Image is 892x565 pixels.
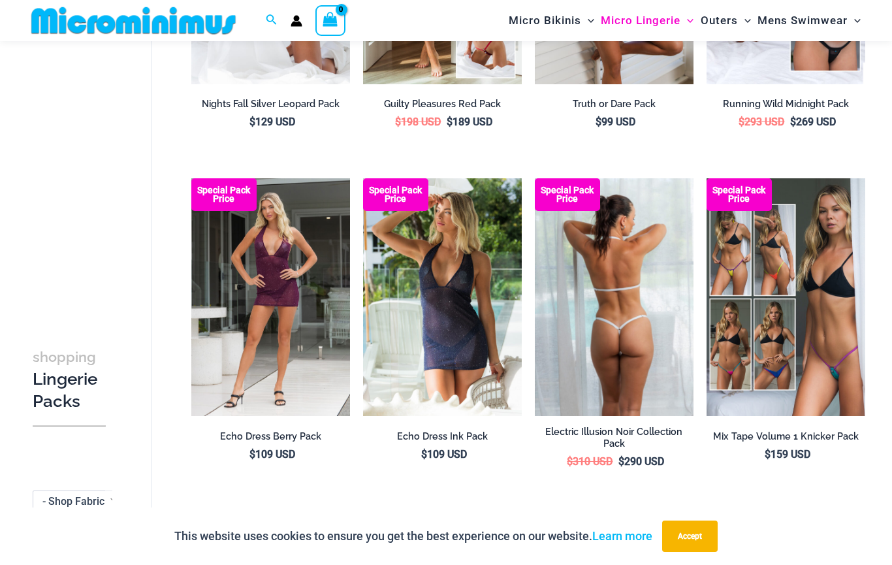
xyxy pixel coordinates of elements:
p: This website uses cookies to ensure you get the best experience on our website. [174,526,652,546]
a: Micro BikinisMenu ToggleMenu Toggle [505,4,597,37]
h2: Truth or Dare Pack [535,98,693,110]
a: Nights Fall Silver Leopard Pack [191,98,350,115]
nav: Site Navigation [503,2,866,39]
span: Micro Bikinis [509,4,581,37]
iframe: TrustedSite Certified [33,44,150,305]
span: - Shop Fabric Type [33,491,123,511]
bdi: 99 USD [596,116,635,128]
bdi: 198 USD [395,116,441,128]
bdi: 109 USD [249,448,295,460]
bdi: 310 USD [567,455,613,468]
span: Menu Toggle [738,4,751,37]
a: Collection Pack (3) Electric Illusion Noir 1949 Bodysuit 04Electric Illusion Noir 1949 Bodysuit 04 [535,178,693,417]
span: - Shop Fabric Type [33,491,124,512]
a: Running Wild Midnight Pack [707,98,865,115]
img: MM SHOP LOGO FLAT [26,6,241,35]
img: Electric Illusion Noir 1949 Bodysuit 04 [535,178,693,417]
span: Mens Swimwear [757,4,848,37]
a: Echo Dress Berry Pack [191,430,350,447]
span: Menu Toggle [581,4,594,37]
bdi: 159 USD [765,448,810,460]
span: $ [765,448,771,460]
img: Pack F [707,178,865,417]
a: Truth or Dare Pack [535,98,693,115]
a: Account icon link [291,15,302,27]
a: Echo Dress Ink Pack [363,430,522,447]
span: Outers [701,4,738,37]
img: Echo Ink 5671 Dress 682 Thong 07 [363,178,522,417]
img: Echo Berry 5671 Dress 682 Thong 02 [191,178,350,417]
span: Menu Toggle [680,4,693,37]
span: $ [739,116,744,128]
button: Accept [662,521,718,552]
a: Echo Berry 5671 Dress 682 Thong 02 Echo Berry 5671 Dress 682 Thong 05Echo Berry 5671 Dress 682 Th... [191,178,350,417]
span: $ [249,448,255,460]
a: View Shopping Cart, empty [315,5,345,35]
a: Mens SwimwearMenu ToggleMenu Toggle [754,4,864,37]
b: Special Pack Price [191,186,257,203]
span: - Shop Fabric Type [42,495,130,508]
span: shopping [33,349,96,365]
h2: Echo Dress Berry Pack [191,430,350,443]
a: Search icon link [266,12,278,29]
span: $ [249,116,255,128]
h2: Mix Tape Volume 1 Knicker Pack [707,430,865,443]
span: $ [421,448,427,460]
h2: Running Wild Midnight Pack [707,98,865,110]
b: Special Pack Price [707,186,772,203]
b: Special Pack Price [363,186,428,203]
bdi: 293 USD [739,116,784,128]
bdi: 290 USD [618,455,664,468]
bdi: 189 USD [447,116,492,128]
span: $ [395,116,401,128]
h2: Echo Dress Ink Pack [363,430,522,443]
bdi: 129 USD [249,116,295,128]
bdi: 109 USD [421,448,467,460]
span: Menu Toggle [848,4,861,37]
span: $ [447,116,453,128]
a: OutersMenu ToggleMenu Toggle [697,4,754,37]
bdi: 269 USD [790,116,836,128]
a: Electric Illusion Noir Collection Pack [535,426,693,455]
span: Micro Lingerie [601,4,680,37]
span: $ [790,116,796,128]
b: Special Pack Price [535,186,600,203]
a: Pack F Pack BPack B [707,178,865,417]
a: Learn more [592,529,652,543]
span: $ [618,455,624,468]
span: $ [596,116,601,128]
h3: Lingerie Packs [33,346,106,412]
span: $ [567,455,573,468]
a: Echo Ink 5671 Dress 682 Thong 07 Echo Ink 5671 Dress 682 Thong 08Echo Ink 5671 Dress 682 Thong 08 [363,178,522,417]
h2: Nights Fall Silver Leopard Pack [191,98,350,110]
a: Guilty Pleasures Red Pack [363,98,522,115]
h2: Guilty Pleasures Red Pack [363,98,522,110]
a: Micro LingerieMenu ToggleMenu Toggle [597,4,697,37]
h2: Electric Illusion Noir Collection Pack [535,426,693,450]
a: Mix Tape Volume 1 Knicker Pack [707,430,865,447]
